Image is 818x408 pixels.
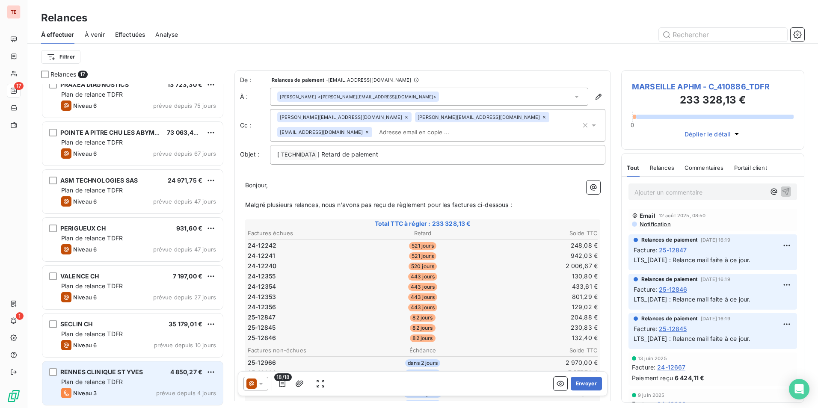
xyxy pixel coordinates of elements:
[41,10,87,26] h3: Relances
[61,330,123,337] span: Plan de relance TDFR
[73,390,97,396] span: Niveau 3
[167,81,202,88] span: 13 723,30 €
[61,186,123,194] span: Plan de relance TDFR
[410,314,435,322] span: 82 jours
[640,212,655,219] span: Email
[247,358,364,367] td: 25-12966
[701,316,730,321] span: [DATE] 16:19
[153,294,216,301] span: prévue depuis 27 jours
[7,84,20,98] a: 17
[482,368,598,378] td: 7 557,72 €
[376,126,474,139] input: Adresse email en copie ...
[685,130,731,139] span: Déplier le détail
[634,256,750,263] span: LTS_[DATE] : Relance mail faite à ce jour.
[115,30,145,39] span: Effectuées
[61,282,123,290] span: Plan de relance TDFR
[155,30,178,39] span: Analyse
[632,373,673,382] span: Paiement reçu
[274,373,292,381] span: 18/18
[61,91,123,98] span: Plan de relance TDFR
[641,315,697,322] span: Relances de paiement
[482,261,598,271] td: 2 006,67 €
[482,251,598,260] td: 942,03 €
[60,368,143,375] span: RENNES CLINIQUE ST YVES
[50,70,76,79] span: Relances
[245,181,268,189] span: Bonjour,
[73,102,97,109] span: Niveau 6
[248,262,276,270] span: 24-12240
[170,368,203,375] span: 4 850,27 €
[248,323,276,332] span: 25-12845
[153,198,216,205] span: prévue depuis 47 jours
[61,139,123,146] span: Plan de relance TDFR
[685,164,724,171] span: Commentaires
[7,389,21,403] img: Logo LeanPay
[641,236,697,244] span: Relances de paiement
[153,102,216,109] span: prévue depuis 75 jours
[639,221,671,228] span: Notification
[41,84,224,408] div: grid
[659,28,787,41] input: Rechercher
[634,285,657,294] span: Facture :
[482,292,598,302] td: 801,29 €
[659,285,687,294] span: 25-12846
[153,150,216,157] span: prévue depuis 67 jours
[61,378,123,385] span: Plan de relance TDFR
[169,320,202,328] span: 35 179,01 €
[638,356,667,361] span: 13 juin 2025
[632,363,655,372] span: Facture :
[61,234,123,242] span: Plan de relance TDFR
[482,302,598,312] td: 129,02 €
[73,342,97,349] span: Niveau 6
[409,252,436,260] span: 521 jours
[245,201,512,208] span: Malgré plusieurs relances, nous n'avons pas reçu de règlement pour les factures ci-dessous :
[168,177,202,184] span: 24 971,75 €
[272,77,324,83] span: Relances de paiement
[789,379,809,399] div: Open Intercom Messenger
[247,229,364,238] th: Factures échues
[248,303,276,311] span: 24-12356
[248,282,276,291] span: 24-12354
[246,219,599,228] span: Total TTC à régler : 233 328,13 €
[682,129,744,139] button: Déplier le détail
[248,334,276,342] span: 25-12846
[482,346,598,355] th: Solde TTC
[60,225,106,232] span: PERIGUEUX CH
[365,229,481,238] th: Retard
[248,251,275,260] span: 24-12241
[482,358,598,367] td: 2 970,00 €
[173,272,203,280] span: 7 197,00 €
[16,312,24,320] span: 1
[482,229,598,238] th: Solde TTC
[631,121,634,128] span: 0
[650,164,674,171] span: Relances
[409,242,436,250] span: 521 jours
[634,296,750,303] span: LTS_[DATE] : Relance mail faite à ce jour.
[240,92,270,101] label: À :
[247,368,364,378] td: 25-12964
[410,334,435,342] span: 82 jours
[85,30,105,39] span: À venir
[638,393,665,398] span: 9 juin 2025
[408,283,437,291] span: 443 jours
[7,5,21,19] div: TE
[280,94,316,100] span: [PERSON_NAME]
[280,94,436,100] div: <[PERSON_NAME][EMAIL_ADDRESS][DOMAIN_NAME]>
[248,293,276,301] span: 24-12353
[659,245,687,254] span: 25-12847
[408,304,437,311] span: 443 jours
[641,275,697,283] span: Relances de paiement
[248,241,276,250] span: 24-12242
[176,225,202,232] span: 931,60 €
[482,313,598,322] td: 204,88 €
[657,363,685,372] span: 24-12667
[408,273,437,281] span: 443 jours
[326,77,411,83] span: - [EMAIL_ADDRESS][DOMAIN_NAME]
[659,213,706,218] span: 12 août 2025, 08:50
[634,245,657,254] span: Facture :
[410,324,435,332] span: 82 jours
[14,82,24,90] span: 17
[404,400,442,408] span: dans 16 jours
[73,198,97,205] span: Niveau 6
[73,150,97,157] span: Niveau 6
